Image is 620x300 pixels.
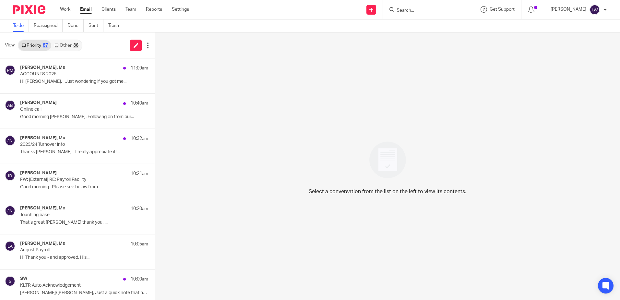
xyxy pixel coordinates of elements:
[20,149,148,155] p: Thanks [PERSON_NAME] - I really appreciate it! ...
[5,100,15,110] img: svg%3E
[5,42,15,49] span: View
[20,100,57,106] h4: [PERSON_NAME]
[5,65,15,75] img: svg%3E
[89,19,103,32] a: Sent
[5,170,15,181] img: svg%3E
[590,5,600,15] img: svg%3E
[131,100,148,106] p: 10:40am
[20,135,65,141] h4: [PERSON_NAME], Me
[131,241,148,247] p: 10:05am
[20,107,123,112] p: Online call
[51,40,81,51] a: Other36
[73,43,78,48] div: 36
[20,71,123,77] p: ACCOUNTS 2025
[60,6,70,13] a: Work
[20,170,57,176] h4: [PERSON_NAME]
[20,241,65,246] h4: [PERSON_NAME], Me
[131,170,148,177] p: 10:21am
[551,6,586,13] p: [PERSON_NAME]
[20,177,123,182] p: FW: [External] RE: Payroll Facility
[67,19,84,32] a: Done
[20,212,123,218] p: Touching base
[20,283,123,288] p: KLTR Auto Acknowledgement
[20,247,123,253] p: August Payroll
[309,188,466,195] p: Select a conversation from the list on the left to view its contents.
[20,276,28,281] h4: SW
[365,137,410,182] img: image
[20,255,148,260] p: Hi Thank you - and approved. His...
[101,6,116,13] a: Clients
[20,206,65,211] h4: [PERSON_NAME], Me
[13,5,45,14] img: Pixie
[5,276,15,286] img: svg%3E
[146,6,162,13] a: Reports
[396,8,454,14] input: Search
[5,241,15,251] img: svg%3E
[5,206,15,216] img: svg%3E
[34,19,63,32] a: Reassigned
[108,19,124,32] a: Trash
[20,290,148,296] p: [PERSON_NAME]/[PERSON_NAME], Just a quick note that no...
[490,7,515,12] span: Get Support
[13,19,29,32] a: To do
[20,220,148,225] p: That’s great [PERSON_NAME] thank you. ...
[131,135,148,142] p: 10:32am
[131,276,148,282] p: 10:00am
[131,65,148,71] p: 11:09am
[20,184,148,190] p: Good morning Please see below from...
[20,79,148,84] p: Hi [PERSON_NAME], Just wondering if you got me...
[43,43,48,48] div: 87
[5,135,15,146] img: svg%3E
[20,65,65,70] h4: [PERSON_NAME], Me
[18,40,51,51] a: Priority87
[131,206,148,212] p: 10:20am
[172,6,189,13] a: Settings
[20,114,148,120] p: Good morning [PERSON_NAME]. Following on from our...
[125,6,136,13] a: Team
[20,142,123,147] p: 2023/24 Turnover info
[80,6,92,13] a: Email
